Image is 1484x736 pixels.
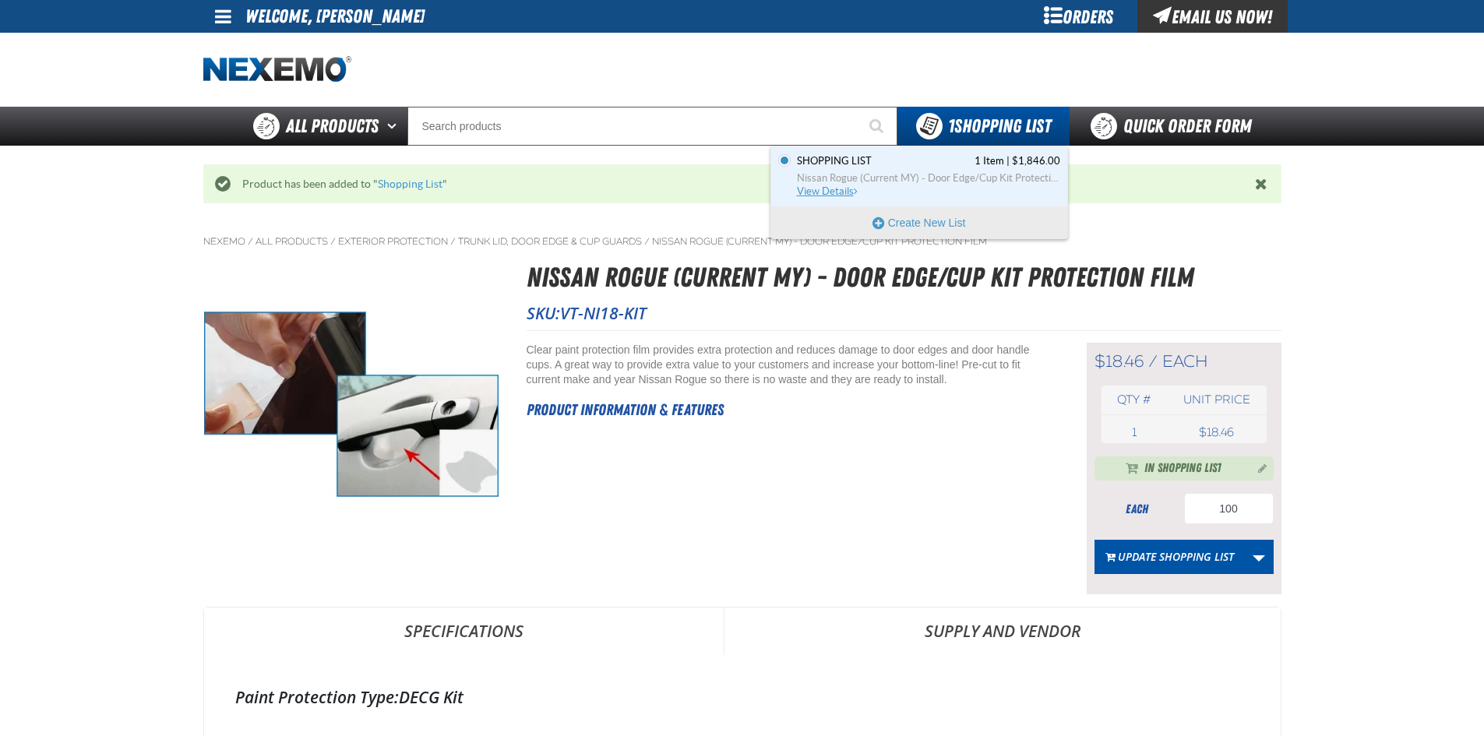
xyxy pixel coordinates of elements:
div: each [1094,501,1180,518]
th: Unit price [1167,386,1266,414]
span: $1,846.00 [1012,154,1060,168]
a: More Actions [1244,540,1274,574]
span: / [644,235,650,248]
div: Clear paint protection film provides extra protection and reduces damage to door edges and door h... [527,343,1048,387]
a: All Products [256,235,328,248]
button: Close the Notification [1251,172,1274,195]
a: Home [203,56,351,83]
th: Qty # [1102,386,1168,414]
span: $18.46 [1094,351,1144,372]
a: Exterior Protection [338,235,448,248]
span: 1 Item [975,154,1004,168]
img: Nexemo logo [203,56,351,83]
input: Search [407,107,897,146]
span: Shopping List [948,115,1051,137]
span: / [330,235,336,248]
h1: Nissan Rogue (Current MY) - Door Edge/Cup Kit Protection Film [527,257,1281,298]
nav: Breadcrumbs [203,235,1281,248]
span: All Products [286,112,379,140]
button: Open All Products pages [382,107,407,146]
div: DECG Kit [235,686,1250,708]
a: Specifications [204,607,724,654]
span: / [1148,351,1158,372]
span: Shopping List [797,154,872,168]
span: VT-NI18-KIT [560,302,647,324]
h2: Product Information & Features [527,398,1048,421]
span: In Shopping List [1144,460,1221,478]
span: 1 [1132,425,1137,439]
a: Trunk Lid, Door Edge & Cup Guards [458,235,642,248]
label: Paint Protection Type: [235,686,399,708]
a: Shopping List [378,178,442,190]
button: Update Shopping List [1094,540,1245,574]
div: Product has been added to " " [231,177,1255,192]
button: You have 1 Shopping List. Open to view details [897,107,1070,146]
a: Nissan Rogue (Current MY) - Door Edge/Cup Kit Protection Film [652,235,987,248]
button: Start Searching [858,107,897,146]
a: Nexemo [203,235,245,248]
strong: 1 [948,115,954,137]
p: SKU: [527,302,1281,324]
span: / [248,235,253,248]
span: | [1006,155,1010,167]
span: View Details [797,185,860,197]
a: Shopping List contains 1 item. Total cost is $1,846.00. Click to see all items, discounts, taxes ... [794,154,1060,199]
td: $18.46 [1167,421,1266,443]
span: Nissan Rogue (Current MY) - Door Edge/Cup Kit Protection Film [797,171,1060,185]
span: each [1162,351,1208,372]
input: Product Quantity [1184,493,1274,524]
a: Supply and Vendor [724,607,1281,654]
img: Nissan Rogue (Current MY) - Door Edge/Cup Kit Protection Film [204,257,499,551]
span: / [450,235,456,248]
button: Create New List. Opens a popup [771,207,1067,238]
button: Manage current product in the Shopping List [1246,458,1271,477]
a: Quick Order Form [1070,107,1281,146]
div: You have 1 Shopping List. Open to view details [770,146,1068,239]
